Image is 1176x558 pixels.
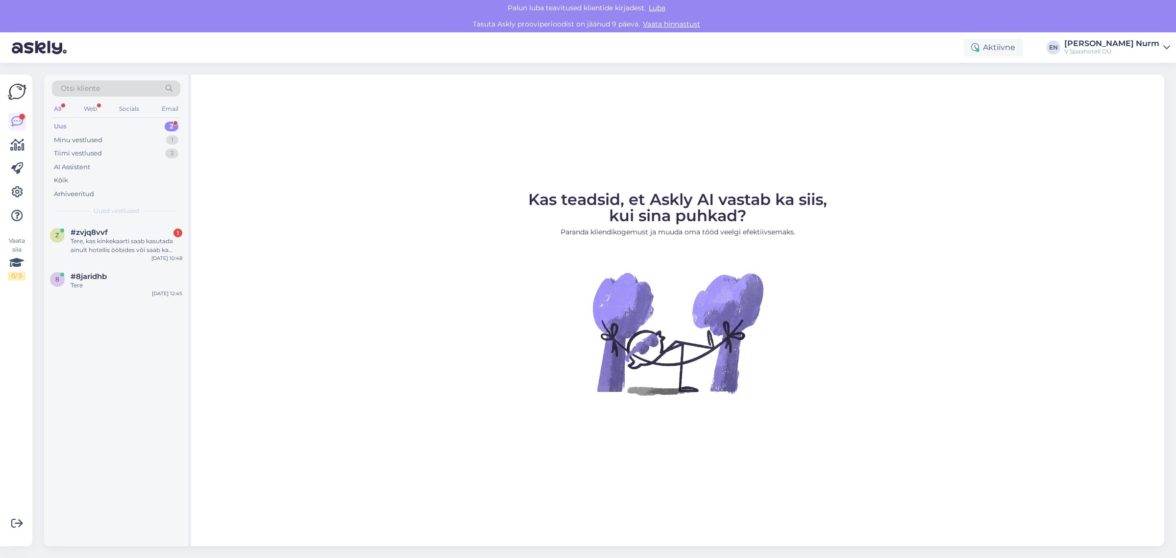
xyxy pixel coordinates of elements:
div: 3 [165,149,178,158]
div: Minu vestlused [54,135,102,145]
a: [PERSON_NAME] NurmV Spaahotell OÜ [1064,40,1170,55]
span: 8 [55,276,59,283]
p: Paranda kliendikogemust ja muuda oma tööd veelgi efektiivsemaks. [528,227,827,237]
div: [DATE] 10:48 [151,254,182,262]
span: Uued vestlused [94,206,139,215]
div: All [52,102,63,115]
span: Otsi kliente [61,83,100,94]
span: Kas teadsid, et Askly AI vastab ka siis, kui sina puhkad? [528,190,827,225]
img: Askly Logo [8,82,26,101]
div: EN [1047,41,1060,54]
div: Arhiveeritud [54,189,94,199]
div: Socials [117,102,141,115]
div: 1 [166,135,178,145]
div: 1 [173,228,182,237]
div: Aktiivne [963,39,1023,56]
div: [DATE] 12:45 [152,290,182,297]
div: Tere, kas kinkekaarti saab kasutada ainult hotellis ööbides või saab ka restoranis õhtusöögil? [71,237,182,254]
div: 2 [165,122,178,131]
span: #zvjq8vvf [71,228,108,237]
div: Web [82,102,99,115]
span: #8jaridhb [71,272,107,281]
img: No Chat active [589,245,766,422]
div: AI Assistent [54,162,90,172]
div: Tiimi vestlused [54,149,102,158]
a: Vaata hinnastust [640,20,703,28]
div: Kõik [54,176,68,185]
div: 0 / 3 [8,272,25,280]
div: [PERSON_NAME] Nurm [1064,40,1159,48]
div: V Spaahotell OÜ [1064,48,1159,55]
span: z [55,231,59,239]
div: Email [160,102,180,115]
span: Luba [646,3,668,12]
div: Tere [71,281,182,290]
div: Uus [54,122,67,131]
div: Vaata siia [8,236,25,280]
